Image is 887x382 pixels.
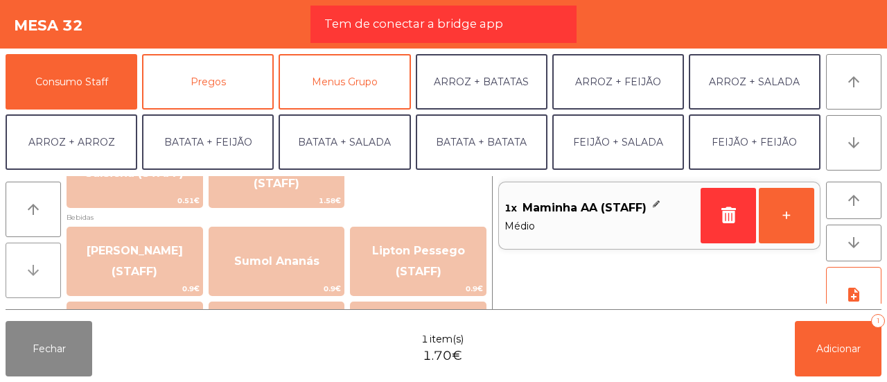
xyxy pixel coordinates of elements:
button: Adicionar1 [795,321,881,376]
button: + [759,188,814,243]
span: 0.9€ [209,282,344,295]
button: Fechar [6,321,92,376]
span: 0.9€ [67,282,202,295]
button: arrow_upward [826,54,881,110]
span: 1x [504,198,517,218]
button: BATATA + BATATA [416,114,547,170]
div: 1 [871,314,885,328]
button: Consumo Staff [6,54,137,110]
button: FEIJÃO + FEIJÃO [689,114,820,170]
button: note_add [826,267,881,322]
span: Salsicha (STAFF) [85,166,184,180]
button: arrow_downward [826,225,881,262]
button: Pregos [142,54,274,110]
span: Adicionar [816,342,861,355]
span: 1 [421,332,428,347]
button: arrow_downward [6,243,61,298]
button: BATATA + SALADA [279,114,410,170]
span: 0.51€ [67,194,202,207]
i: arrow_upward [845,73,862,90]
span: Médio [504,218,695,234]
h4: Mesa 32 [14,15,83,36]
button: ARROZ + ARROZ [6,114,137,170]
span: Maminha AA (STAFF) [522,198,647,218]
button: arrow_upward [826,182,881,219]
span: Sumol Ananás [234,254,319,268]
span: Bebidas [67,211,486,224]
span: 1.58€ [209,194,344,207]
i: arrow_upward [845,192,862,209]
i: arrow_downward [845,134,862,151]
span: 1.70€ [423,347,462,365]
button: ARROZ + FEIJÃO [552,54,684,110]
button: ARROZ + BATATAS [416,54,547,110]
i: note_add [845,286,862,303]
button: arrow_downward [826,115,881,171]
span: Lipton Pessego (STAFF) [372,244,465,278]
button: arrow_upward [6,182,61,237]
i: arrow_downward [845,234,862,251]
span: 0.9€ [351,282,486,295]
button: FEIJÃO + SALADA [552,114,684,170]
i: arrow_downward [25,262,42,279]
button: BATATA + FEIJÃO [142,114,274,170]
button: Menus Grupo [279,54,410,110]
button: ARROZ + SALADA [689,54,820,110]
i: arrow_upward [25,201,42,218]
span: item(s) [430,332,464,347]
span: Tem de conectar a bridge app [324,15,503,33]
span: [PERSON_NAME] (STAFF) [87,244,183,278]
